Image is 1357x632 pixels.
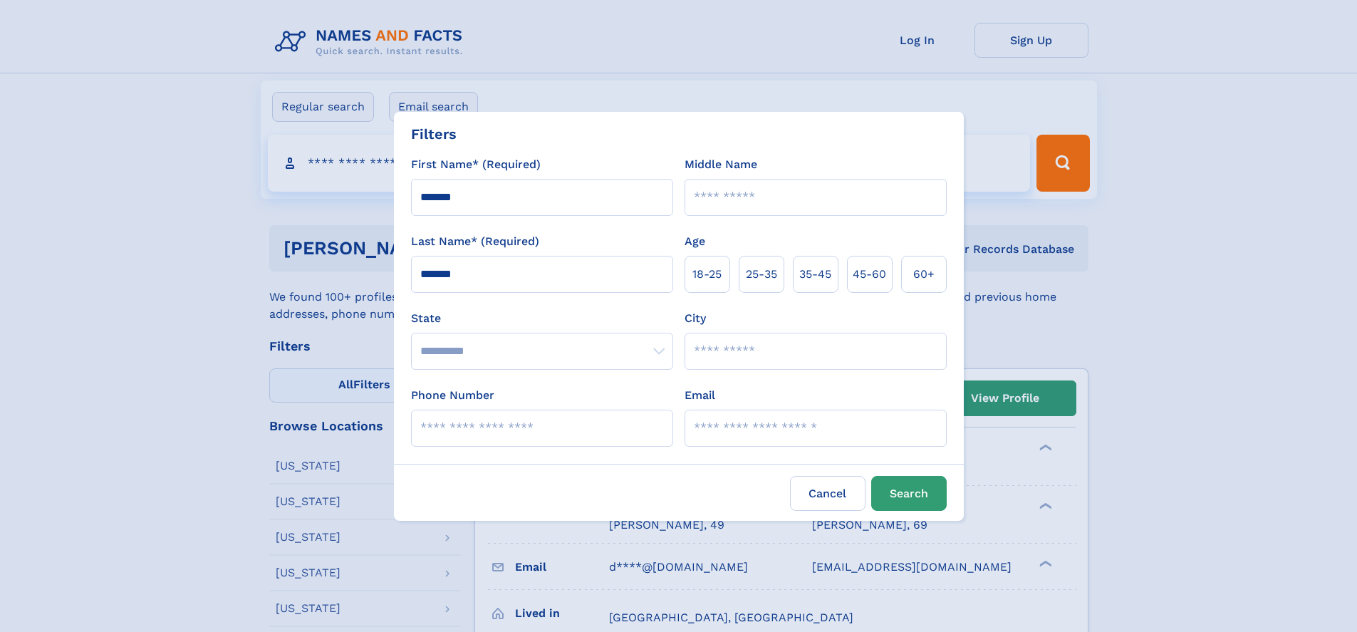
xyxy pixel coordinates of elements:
[799,266,831,283] span: 35‑45
[746,266,777,283] span: 25‑35
[411,387,494,404] label: Phone Number
[411,123,457,145] div: Filters
[685,387,715,404] label: Email
[913,266,935,283] span: 60+
[790,476,865,511] label: Cancel
[411,310,673,327] label: State
[871,476,947,511] button: Search
[685,310,706,327] label: City
[411,233,539,250] label: Last Name* (Required)
[853,266,886,283] span: 45‑60
[685,233,705,250] label: Age
[411,156,541,173] label: First Name* (Required)
[685,156,757,173] label: Middle Name
[692,266,722,283] span: 18‑25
